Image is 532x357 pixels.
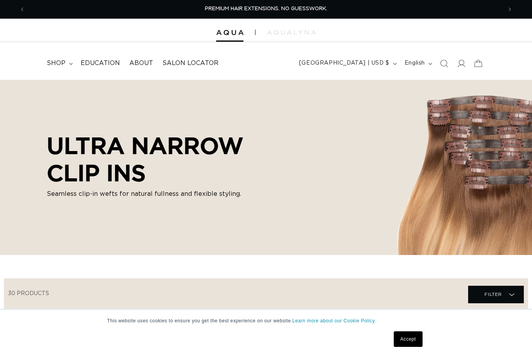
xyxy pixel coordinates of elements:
[216,30,243,35] img: Aqua Hair Extensions
[205,6,327,11] span: PREMIUM HAIR EXTENSIONS. NO GUESSWORK.
[81,59,120,67] span: Education
[468,286,524,303] summary: Filter
[501,2,518,17] button: Next announcement
[294,56,400,71] button: [GEOGRAPHIC_DATA] | USD $
[292,318,376,324] a: Learn more about our Cookie Policy.
[47,190,300,199] p: Seamless clip-in wefts for natural fullness and flexible styling.
[394,331,423,347] a: Accept
[76,55,125,72] a: Education
[14,2,31,17] button: Previous announcement
[299,59,389,67] span: [GEOGRAPHIC_DATA] | USD $
[47,132,300,186] h2: ULTRA NARROW CLIP INS
[267,30,316,35] img: aqualyna.com
[129,59,153,67] span: About
[435,55,453,72] summary: Search
[162,59,218,67] span: Salon Locator
[8,291,49,296] span: 30 products
[400,56,435,71] button: English
[125,55,158,72] a: About
[47,59,65,67] span: shop
[42,55,76,72] summary: shop
[107,317,425,324] p: This website uses cookies to ensure you get the best experience on our website.
[405,59,425,67] span: English
[158,55,223,72] a: Salon Locator
[484,287,502,302] span: Filter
